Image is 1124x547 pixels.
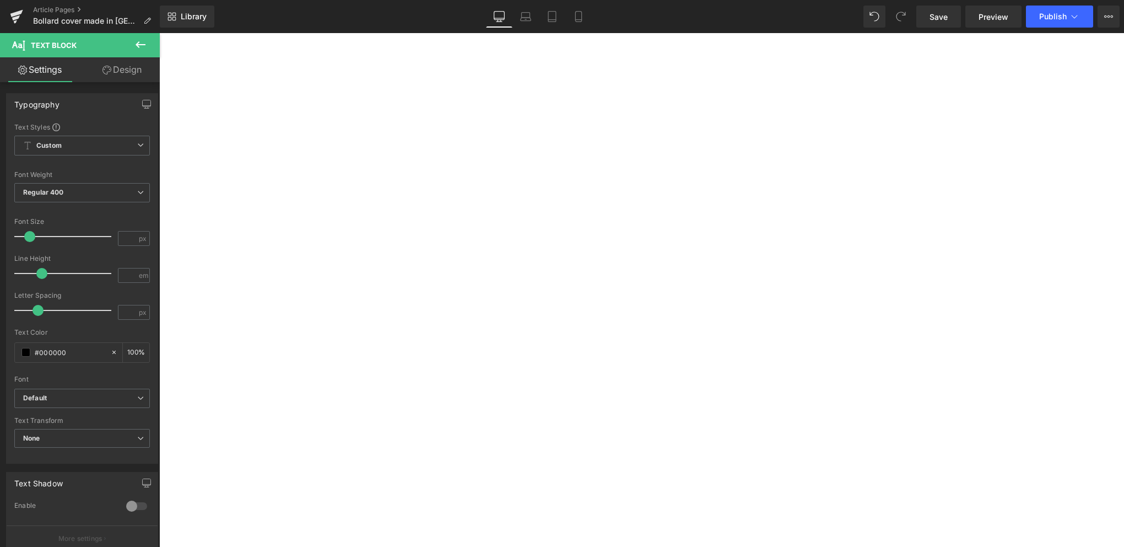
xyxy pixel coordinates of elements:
div: Text Transform [14,417,150,425]
span: Bollard cover made in [GEOGRAPHIC_DATA] [33,17,139,25]
span: Library [181,12,207,22]
a: Preview [965,6,1022,28]
span: px [139,235,148,242]
div: Typography [14,94,60,109]
span: Preview [979,11,1008,23]
button: More [1098,6,1120,28]
button: Redo [890,6,912,28]
p: More settings [58,534,102,544]
b: None [23,434,40,442]
div: Letter Spacing [14,292,150,299]
i: Default [23,394,47,403]
a: Article Pages [33,6,160,14]
span: Publish [1039,12,1067,21]
div: Text Styles [14,122,150,131]
button: Undo [863,6,885,28]
input: Color [35,346,105,358]
a: Laptop [512,6,539,28]
div: Enable [14,501,115,513]
b: Custom [36,141,62,151]
div: Font [14,376,150,383]
span: em [139,272,148,279]
div: Line Height [14,255,150,262]
a: Desktop [486,6,512,28]
div: Font Size [14,218,150,226]
a: Design [82,57,162,82]
a: New Library [160,6,214,28]
div: Text Shadow [14,473,63,488]
div: % [123,343,149,362]
b: Regular 400 [23,188,64,196]
a: Mobile [565,6,592,28]
span: Save [930,11,948,23]
div: Text Color [14,329,150,336]
div: Font Weight [14,171,150,179]
a: Tablet [539,6,565,28]
span: px [139,309,148,316]
button: Publish [1026,6,1093,28]
span: Text Block [31,41,77,50]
